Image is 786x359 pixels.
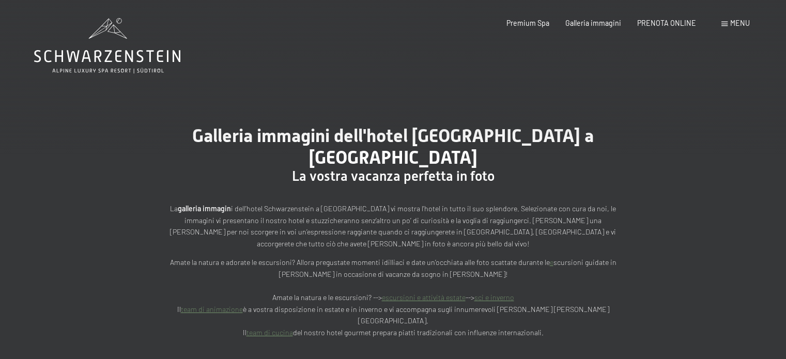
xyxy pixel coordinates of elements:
[181,305,243,314] a: team di animazione
[166,203,621,249] p: La i dell’hotel Schwarzenstein a [GEOGRAPHIC_DATA] vi mostra l’hotel in tutto il suo splendore. S...
[565,19,621,27] a: Galleria immagini
[730,19,750,27] span: Menu
[292,168,495,184] span: La vostra vacanza perfetta in foto
[246,328,293,337] a: team di cucina
[550,258,553,267] a: e
[166,257,621,338] p: Amate la natura e adorate le escursioni? Allora pregustate momenti idilliaci e date un’occhiata a...
[474,293,514,302] a: sci e inverno
[382,293,466,302] a: escursioni e attività estate
[506,19,549,27] a: Premium Spa
[637,19,696,27] a: PRENOTA ONLINE
[178,204,231,213] strong: galleria immagin
[192,125,594,168] span: Galleria immagini dell'hotel [GEOGRAPHIC_DATA] a [GEOGRAPHIC_DATA]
